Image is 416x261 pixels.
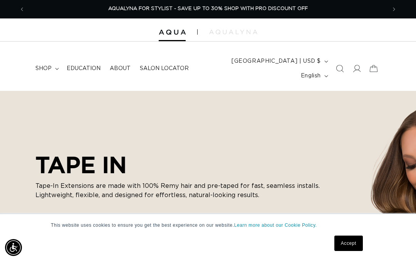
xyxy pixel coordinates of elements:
button: Previous announcement [13,2,30,17]
a: Accept [334,236,363,251]
img: aqualyna.com [209,30,257,34]
a: Salon Locator [135,60,193,77]
a: Learn more about our Cookie Policy. [234,223,317,228]
summary: shop [31,60,62,77]
span: Education [67,65,101,72]
span: Salon Locator [140,65,189,72]
summary: Search [331,60,348,77]
iframe: Chat Widget [377,224,416,261]
a: Education [62,60,105,77]
p: Tape-In Extensions are made with 100% Remy hair and pre-taped for fast, seamless installs. Lightw... [35,181,328,200]
button: [GEOGRAPHIC_DATA] | USD $ [227,54,331,69]
span: English [301,72,321,80]
img: Aqua Hair Extensions [159,30,186,35]
span: shop [35,65,52,72]
span: About [110,65,131,72]
span: AQUALYNA FOR STYLIST - SAVE UP TO 30% SHOP WITH PRO DISCOUNT OFF [108,6,308,11]
h2: TAPE IN [35,151,328,178]
p: This website uses cookies to ensure you get the best experience on our website. [51,222,365,229]
span: [GEOGRAPHIC_DATA] | USD $ [231,57,321,65]
div: Accessibility Menu [5,239,22,256]
a: About [105,60,135,77]
button: English [296,69,331,83]
button: Next announcement [386,2,403,17]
